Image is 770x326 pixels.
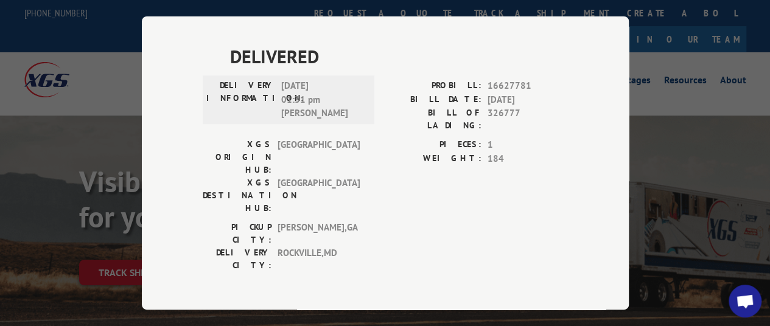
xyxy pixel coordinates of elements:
label: XGS DESTINATION HUB: [203,176,271,215]
span: 16627781 [488,79,568,93]
span: DELIVERED [230,43,568,70]
label: BILL OF LADING: [385,106,481,132]
label: PIECES: [385,138,481,152]
span: 1 [488,138,568,152]
label: DELIVERY INFORMATION: [206,79,275,120]
label: BILL DATE: [385,92,481,106]
span: 184 [488,151,568,165]
span: [GEOGRAPHIC_DATA] [278,176,360,215]
label: DELIVERY CITY: [203,246,271,272]
span: ROCKVILLE , MD [278,246,360,272]
span: [PERSON_NAME] , GA [278,221,360,246]
span: [DATE] 01:31 pm [PERSON_NAME] [281,79,363,120]
span: 326777 [488,106,568,132]
label: PICKUP CITY: [203,221,271,246]
label: WEIGHT: [385,151,481,165]
span: [GEOGRAPHIC_DATA] [278,138,360,176]
label: XGS ORIGIN HUB: [203,138,271,176]
label: PROBILL: [385,79,481,93]
div: Open chat [729,285,761,317]
span: [DATE] [488,92,568,106]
